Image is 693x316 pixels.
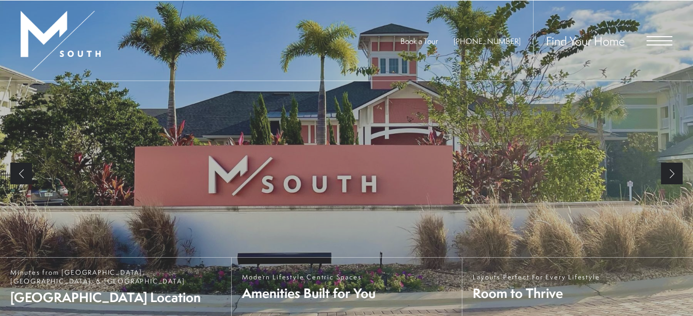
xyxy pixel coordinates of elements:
span: [GEOGRAPHIC_DATA] Location [10,288,221,306]
span: Minutes from [GEOGRAPHIC_DATA], [GEOGRAPHIC_DATA], & [GEOGRAPHIC_DATA] [10,268,221,286]
span: [PHONE_NUMBER] [454,36,521,46]
span: Modern Lifestyle Centric Spaces [242,273,376,281]
a: Find Your Home [546,33,625,49]
a: Previous [10,163,32,184]
span: Amenities Built for You [242,284,376,302]
a: Next [661,163,683,184]
a: Book a Tour [400,36,438,46]
a: Call Us at 813-570-8014 [454,36,521,46]
button: Open Menu [647,36,672,45]
span: Layouts Perfect For Every Lifestyle [473,273,600,281]
img: MSouth [21,11,101,71]
span: Room to Thrive [473,284,600,302]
